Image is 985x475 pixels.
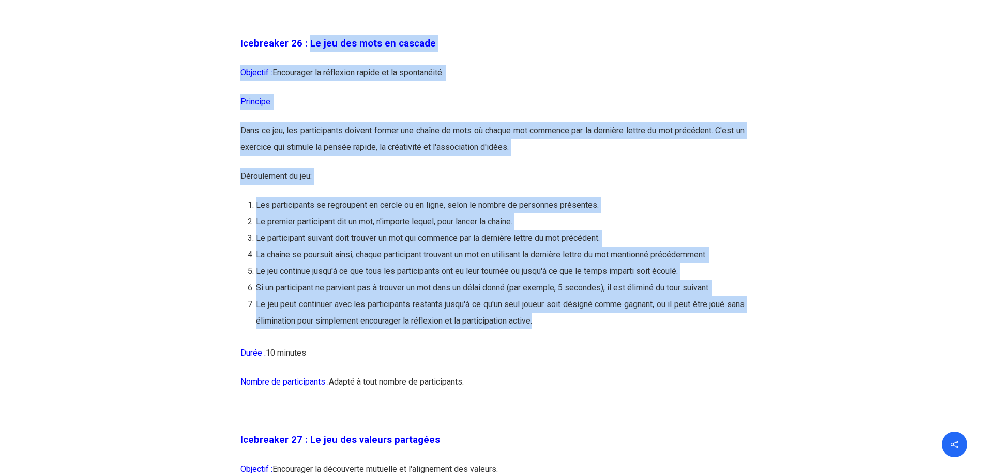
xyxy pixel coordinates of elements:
font: Si un participant ne parvient pas à trouver un mot dans un délai donné (par exemple, 5 secondes),... [256,283,710,293]
font: Encourager la découverte mutuelle et l'alignement des valeurs. [272,464,498,474]
font: Le premier participant dit un mot, n'importe lequel, pour lancer la chaîne. [256,217,512,226]
font: Nombre de participants : [240,377,329,387]
font: Icebreaker 26 : Le jeu des mots en cascade [240,38,436,49]
font: Objectif : [240,68,272,78]
font: Les participants se regroupent en cercle ou en ligne, selon le nombre de personnes présentes. [256,200,599,210]
font: Encourager la réflexion rapide et la spontanéité. [272,68,444,78]
font: Icebreaker 27 : Le jeu des valeurs partagées [240,434,440,446]
font: Objectif : [240,464,272,474]
font: Dans ce jeu, les participants doivent former une chaîne de mots où chaque mot commence par la der... [240,126,745,152]
font: Durée : [240,348,266,358]
font: Le participant suivant doit trouver un mot qui commence par la dernière lettre du mot précédent. [256,233,600,243]
font: Le jeu peut continuer avec les participants restants jusqu'à ce qu'un seul joueur soit désigné co... [256,299,745,326]
font: Adapté à tout nombre de participants. [329,377,464,387]
font: Le jeu continue jusqu'à ce que tous les participants ont eu leur tournée ou jusqu'à ce que le tem... [256,266,678,276]
font: Déroulement du jeu: [240,171,312,181]
font: La chaîne se poursuit ainsi, chaque participant trouvant un mot en utilisant la dernière lettre d... [256,250,707,259]
font: Principe: [240,97,272,106]
font: 10 minutes [266,348,306,358]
